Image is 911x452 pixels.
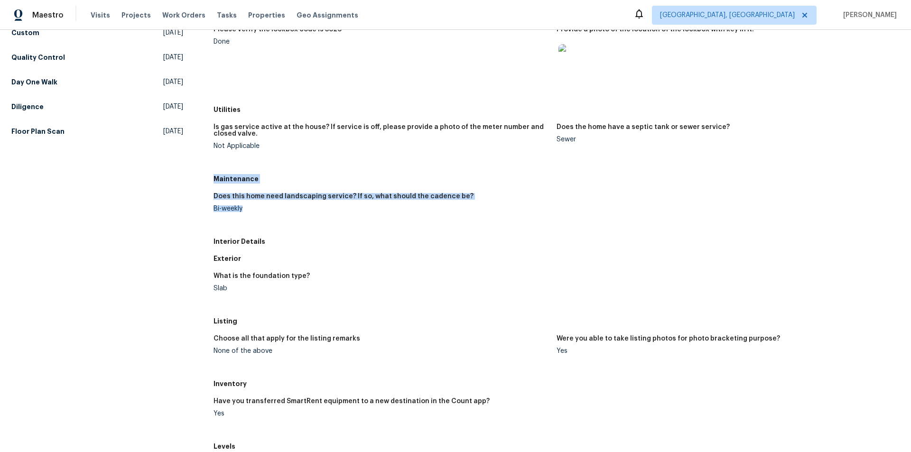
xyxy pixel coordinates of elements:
[660,10,795,20] span: [GEOGRAPHIC_DATA], [GEOGRAPHIC_DATA]
[11,123,183,140] a: Floor Plan Scan[DATE]
[11,24,183,41] a: Custom[DATE]
[214,410,549,417] div: Yes
[214,348,549,354] div: None of the above
[214,237,900,246] h5: Interior Details
[32,10,64,20] span: Maestro
[163,102,183,111] span: [DATE]
[11,49,183,66] a: Quality Control[DATE]
[11,53,65,62] h5: Quality Control
[163,28,183,37] span: [DATE]
[11,74,183,91] a: Day One Walk[DATE]
[214,442,900,451] h5: Levels
[557,136,892,143] div: Sewer
[557,348,892,354] div: Yes
[163,77,183,87] span: [DATE]
[11,28,39,37] h5: Custom
[214,379,900,388] h5: Inventory
[557,124,730,130] h5: Does the home have a septic tank or sewer service?
[162,10,205,20] span: Work Orders
[11,102,44,111] h5: Diligence
[214,254,900,263] h5: Exterior
[217,12,237,18] span: Tasks
[11,127,65,136] h5: Floor Plan Scan
[214,285,549,292] div: Slab
[214,124,549,137] h5: Is gas service active at the house? If service is off, please provide a photo of the meter number...
[214,273,310,279] h5: What is the foundation type?
[557,335,780,342] h5: Were you able to take listing photos for photo bracketing purpose?
[214,174,900,184] h5: Maintenance
[214,398,490,405] h5: Have you transferred SmartRent equipment to a new destination in the Count app?
[214,205,549,212] div: Bi-weekly
[214,143,549,149] div: Not Applicable
[121,10,151,20] span: Projects
[214,335,360,342] h5: Choose all that apply for the listing remarks
[297,10,358,20] span: Geo Assignments
[163,127,183,136] span: [DATE]
[214,193,474,200] h5: Does this home need landscaping service? If so, what should the cadence be?
[163,53,183,62] span: [DATE]
[839,10,897,20] span: [PERSON_NAME]
[11,77,57,87] h5: Day One Walk
[214,105,900,114] h5: Utilities
[11,98,183,115] a: Diligence[DATE]
[214,316,900,326] h5: Listing
[248,10,285,20] span: Properties
[214,38,549,45] div: Done
[91,10,110,20] span: Visits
